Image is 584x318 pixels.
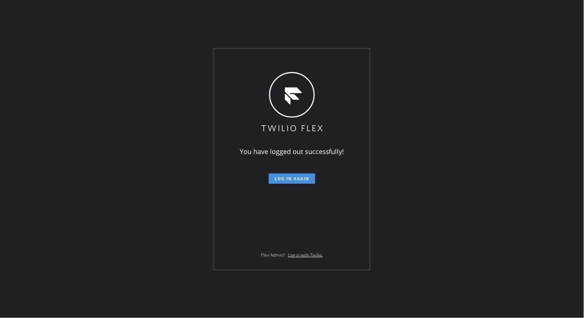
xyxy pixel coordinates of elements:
span: Flex Admin? [261,252,285,258]
span: Log in again [275,176,309,181]
span: You have logged out successfully! [240,147,344,156]
a: Log in with Twilio. [288,252,323,258]
button: Log in again [269,174,315,184]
